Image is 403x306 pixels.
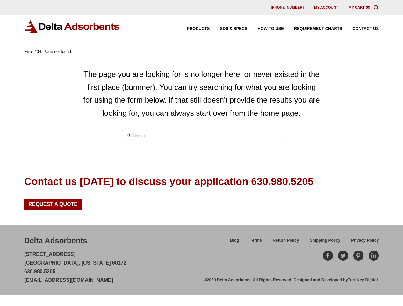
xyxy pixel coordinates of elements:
div: Delta Adsorbents [24,235,87,246]
span: How to Use [257,27,284,31]
a: My Cart (0) [349,5,370,9]
span: Terms [250,238,262,243]
div: ©2020 Delta Adsorbents. All Rights Reserved. Designed and Developed by . [204,277,379,283]
a: Shipping Policy [304,237,346,248]
span: Privacy Policy [351,238,379,243]
span: Requirement Charts [294,27,342,31]
img: Delta Adsorbents [24,20,120,33]
a: SDS & SPECS [210,27,247,31]
p: The page you are looking for is no longer here, or never existed in the first place (bummer). You... [82,68,321,120]
span: Contact Us [352,27,379,31]
span: [PHONE_NUMBER] [271,6,304,9]
span: Shipping Policy [310,238,340,243]
a: How to Use [247,27,284,31]
a: Return Policy [267,237,305,248]
span: Request a Quote [29,202,78,207]
a: Terms [244,237,267,248]
span: Return Policy [273,238,299,243]
div: Toggle Modal Content [374,5,379,10]
a: TurnKey Digital [348,277,378,282]
a: Requirement Charts [284,27,342,31]
div: Contact us [DATE] to discuss your application 630.980.5205 [24,174,313,189]
input: Search [122,130,281,141]
span: My account [314,6,338,9]
a: Contact Us [342,27,379,31]
p: [STREET_ADDRESS] [GEOGRAPHIC_DATA], [US_STATE] 60172 630.980.5205 [24,250,126,285]
span: SDS & SPECS [220,27,247,31]
span: Products [187,27,210,31]
span: Blog [230,238,239,243]
span: Error 404: Page not found [24,49,71,54]
span: 0 [367,5,369,9]
a: Blog [225,237,244,248]
a: My account [309,5,343,10]
a: [EMAIL_ADDRESS][DOMAIN_NAME] [24,277,113,283]
a: [PHONE_NUMBER] [266,5,309,10]
a: Products [177,27,210,31]
a: Privacy Policy [346,237,379,248]
a: Request a Quote [24,199,82,210]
